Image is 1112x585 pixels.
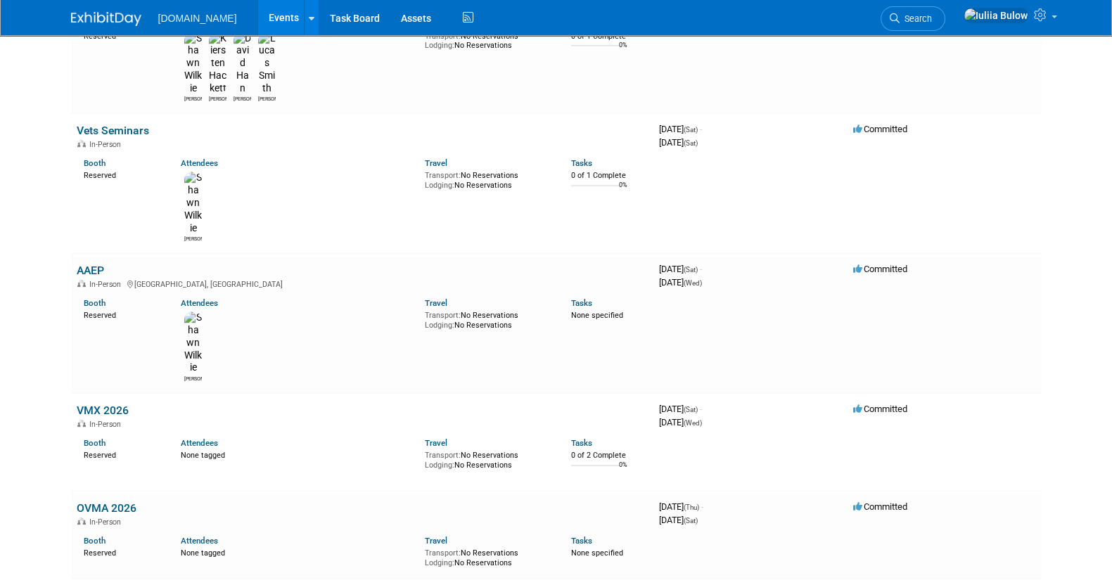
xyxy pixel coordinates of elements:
div: 0 of 2 Complete [571,451,648,461]
span: Lodging: [425,41,454,50]
span: (Sat) [684,406,698,413]
a: Booth [84,298,106,308]
a: Travel [425,298,447,308]
div: Reserved [84,546,160,558]
div: Kiersten Hackett [209,94,226,103]
a: Booth [84,438,106,448]
a: Travel [425,438,447,448]
span: Lodging: [425,181,454,190]
span: [DOMAIN_NAME] [158,13,237,24]
a: Tasks [571,158,592,168]
span: [DATE] [659,404,702,414]
span: None specified [571,548,623,558]
span: In-Person [89,140,125,149]
span: [DATE] [659,124,702,134]
div: Reserved [84,308,160,321]
img: In-Person Event [77,517,86,525]
div: Shawn Wilkie [184,94,202,103]
span: In-Person [89,280,125,289]
span: None specified [571,311,623,320]
div: 0 of 1 Complete [571,171,648,181]
img: In-Person Event [77,140,86,147]
span: Committed [853,404,907,414]
span: - [700,124,702,134]
img: Lucas Smith [258,32,276,95]
img: In-Person Event [77,280,86,287]
span: Lodging: [425,558,454,567]
span: Committed [853,264,907,274]
span: (Sat) [684,139,698,147]
a: Tasks [571,536,592,546]
span: [DATE] [659,264,702,274]
a: Tasks [571,298,592,308]
a: Tasks [571,438,592,448]
img: Kiersten Hackett [209,32,226,95]
img: Shawn Wilkie [184,32,202,95]
div: No Reservations No Reservations [425,29,550,51]
span: (Wed) [684,419,702,427]
div: Reserved [84,168,160,181]
span: (Sat) [684,266,698,274]
a: AAEP [77,264,104,277]
a: VMX 2026 [77,404,129,417]
div: No Reservations No Reservations [425,308,550,330]
div: No Reservations No Reservations [425,168,550,190]
div: Shawn Wilkie [184,234,202,243]
span: Transport: [425,32,461,41]
img: Shawn Wilkie [184,172,202,234]
a: Vets Seminars [77,124,149,137]
span: In-Person [89,517,125,527]
div: [GEOGRAPHIC_DATA], [GEOGRAPHIC_DATA] [77,278,648,289]
a: Search [881,6,945,31]
div: 0 of 1 Complete [571,32,648,41]
div: Shawn Wilkie [184,374,202,382]
div: No Reservations No Reservations [425,546,550,567]
span: - [701,501,703,512]
div: Reserved [84,448,160,461]
div: None tagged [181,448,414,461]
span: Transport: [425,451,461,460]
img: In-Person Event [77,420,86,427]
span: Lodging: [425,321,454,330]
a: Attendees [181,298,218,308]
td: 0% [619,461,627,480]
span: [DATE] [659,501,703,512]
a: Travel [425,536,447,546]
div: Lucas Smith [258,94,276,103]
img: Shawn Wilkie [184,311,202,374]
span: [DATE] [659,137,698,148]
span: (Sat) [684,517,698,525]
span: Transport: [425,311,461,320]
a: Booth [84,158,106,168]
img: ExhibitDay [71,12,141,26]
span: In-Person [89,420,125,429]
span: Search [900,13,932,24]
span: (Wed) [684,279,702,287]
img: David Han [234,32,251,95]
span: Committed [853,501,907,512]
td: 0% [619,41,627,60]
div: David Han [234,94,251,103]
span: Committed [853,124,907,134]
span: - [700,264,702,274]
a: Attendees [181,158,218,168]
a: Attendees [181,438,218,448]
span: (Thu) [684,503,699,511]
span: - [700,404,702,414]
a: Booth [84,536,106,546]
div: No Reservations No Reservations [425,448,550,470]
div: None tagged [181,546,414,558]
a: OVMA 2026 [77,501,136,515]
a: Attendees [181,536,218,546]
span: [DATE] [659,417,702,427]
td: 0% [619,181,627,200]
span: Transport: [425,548,461,558]
span: Lodging: [425,461,454,470]
span: [DATE] [659,277,702,288]
a: Travel [425,158,447,168]
img: Iuliia Bulow [964,8,1028,23]
span: Transport: [425,171,461,180]
span: [DATE] [659,515,698,525]
span: (Sat) [684,126,698,134]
